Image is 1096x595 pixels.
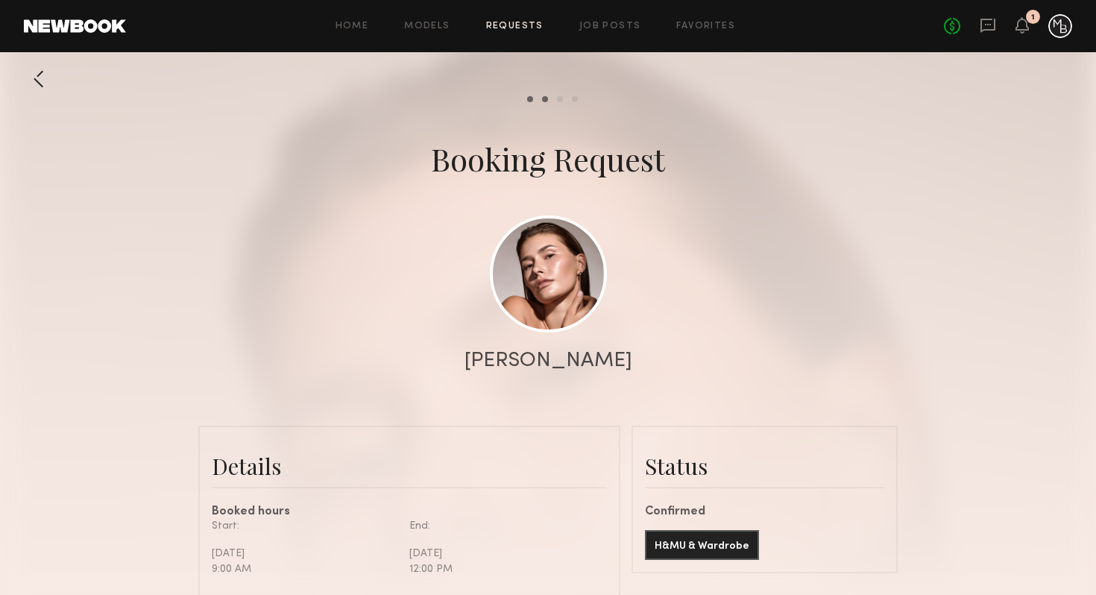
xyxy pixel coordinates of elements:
[676,22,735,31] a: Favorites
[579,22,641,31] a: Job Posts
[212,451,607,481] div: Details
[486,22,544,31] a: Requests
[409,561,596,577] div: 12:00 PM
[1031,13,1035,22] div: 1
[212,561,398,577] div: 9:00 AM
[464,350,632,371] div: [PERSON_NAME]
[212,518,398,534] div: Start:
[212,506,607,518] div: Booked hours
[645,506,884,518] div: Confirmed
[645,451,884,481] div: Status
[404,22,450,31] a: Models
[409,546,596,561] div: [DATE]
[645,530,759,560] button: H&MU & Wardrobe
[336,22,369,31] a: Home
[212,546,398,561] div: [DATE]
[431,138,665,180] div: Booking Request
[409,518,596,534] div: End:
